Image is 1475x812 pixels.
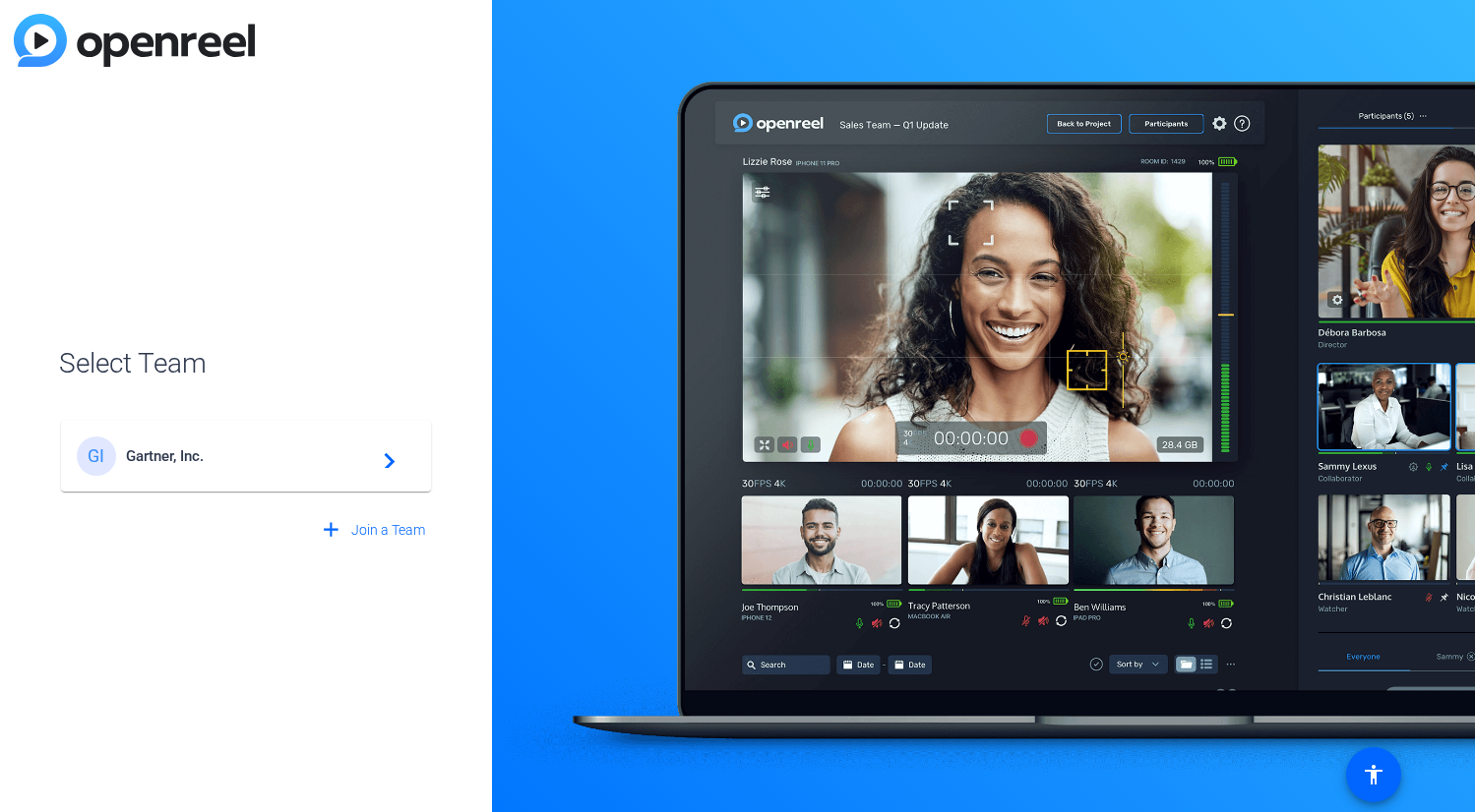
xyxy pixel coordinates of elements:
[14,14,255,67] img: blue-gradient.svg
[77,436,116,476] div: GI
[59,343,433,384] span: Select Team
[126,447,372,465] span: Gartner, Inc.
[1362,763,1385,786] mat-icon: accessibility
[319,518,343,543] mat-icon: add
[372,444,396,468] mat-icon: navigate_next
[311,513,433,549] button: Join a Team
[351,520,425,541] span: Join a Team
